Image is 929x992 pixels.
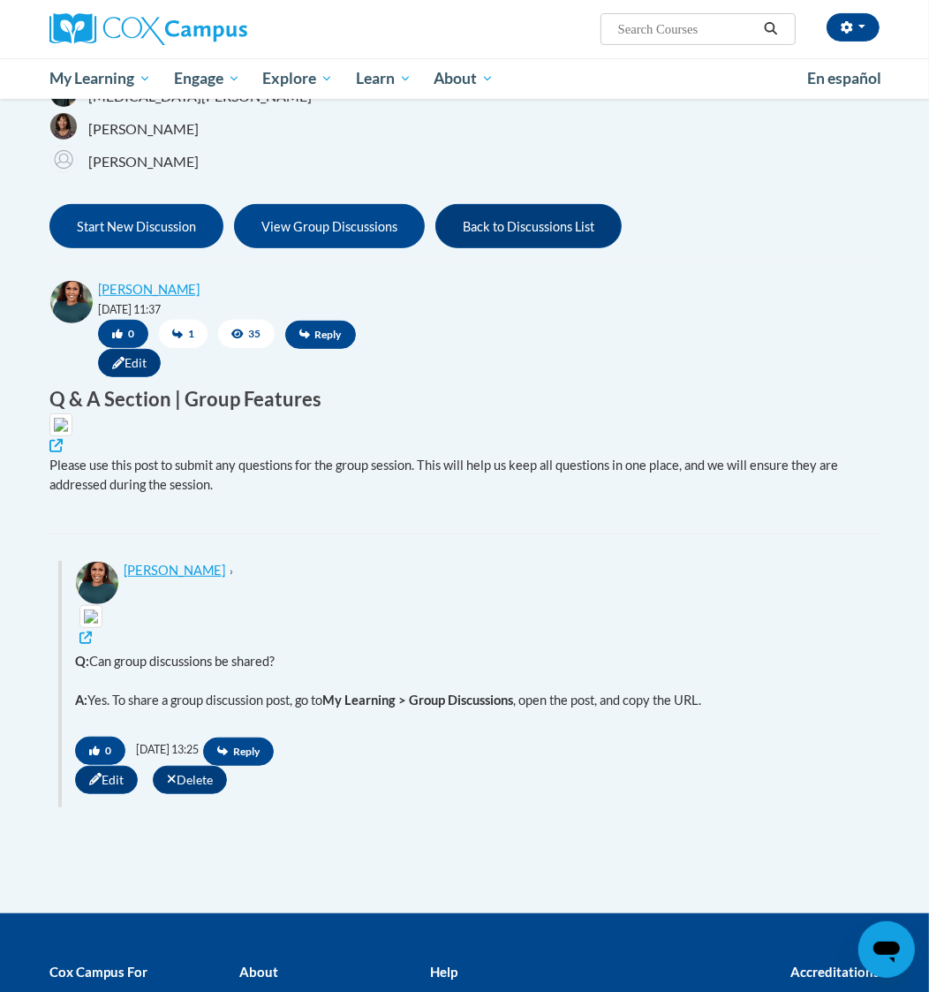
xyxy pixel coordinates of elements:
span: [PERSON_NAME] [88,152,199,171]
a: My Learning [38,58,162,99]
img: Jennifer Green [49,112,78,140]
a: En español [796,60,893,97]
span: Delete [153,766,227,794]
b: Accreditations [790,964,880,980]
button: 0 [98,320,148,348]
a: [PERSON_NAME] [98,282,200,297]
div: Main menu [36,58,893,99]
small: [DATE] 11:37 [98,303,161,316]
small: [DATE] 13:25 [136,744,199,757]
button: Account Settings [827,13,880,42]
img: Shonta Lyons [49,280,94,324]
span: Engage [174,68,240,89]
strong: A: [75,693,87,708]
a: Learn [344,58,423,99]
span: [PERSON_NAME] [88,119,199,139]
p: Please use this post to submit any questions for the group session. This will help us keep all qu... [49,456,866,495]
img: Shonta Lyons [75,561,119,605]
span: Learn [356,68,412,89]
span: 35 [218,320,275,348]
strong: My Learning > Group Discussions [322,693,513,708]
h3: Q & A Section | Group Features [49,386,866,413]
a: About [423,58,506,99]
img: ViewAttachment.aspx [49,413,72,436]
a: Engage [162,58,252,99]
span: About [434,68,494,89]
span: My Learning [49,68,151,89]
span: Reply [203,738,274,766]
a: Image [49,413,72,456]
span: Reply [285,321,356,349]
b: About [240,964,279,980]
button: Start New Discussion [49,204,223,248]
span: Edit [75,766,138,794]
span: Explore [262,68,333,89]
span: Edit [98,349,161,377]
a: [PERSON_NAME] [124,563,225,578]
input: Search Courses [616,19,758,40]
b: Help [430,964,457,980]
img: Liam Kelly [49,145,78,173]
span: En español [807,69,881,87]
b: Cox Campus For [49,964,147,980]
p: Can group discussions be shared? Yes. To share a group discussion post, go to , open the post, an... [75,652,866,710]
button: 0 [75,737,125,765]
button: Search [758,19,784,40]
a: Explore [251,58,344,99]
span: 1 [159,320,208,348]
button: View Group Discussions [234,204,425,248]
iframe: Button to launch messaging window [858,921,915,978]
img: ViewAttachment.aspx [79,605,102,628]
button: Back to Discussions List [435,204,622,248]
img: Cox Campus [49,13,247,45]
strong: Q: [75,654,89,669]
small: › [230,564,233,578]
a: Image [79,605,102,647]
